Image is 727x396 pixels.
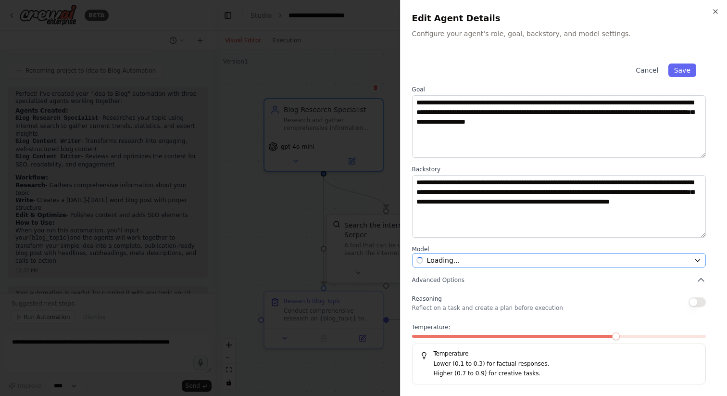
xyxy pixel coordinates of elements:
[412,275,706,285] button: Advanced Options
[412,304,563,312] p: Reflect on a task and create a plan before execution
[412,12,715,25] h2: Edit Agent Details
[412,295,442,302] span: Reasoning
[668,64,696,77] button: Save
[412,276,464,284] span: Advanced Options
[412,86,706,93] label: Goal
[412,253,706,268] button: Loading...
[434,369,698,379] p: Higher (0.7 to 0.9) for creative tasks.
[412,245,706,253] label: Model
[412,29,715,38] p: Configure your agent's role, goal, backstory, and model settings.
[427,255,460,265] span: openai/gpt-4o-mini
[434,359,698,369] p: Lower (0.1 to 0.3) for factual responses.
[412,323,451,331] span: Temperature:
[420,350,698,358] h5: Temperature
[412,166,706,173] label: Backstory
[630,64,664,77] button: Cancel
